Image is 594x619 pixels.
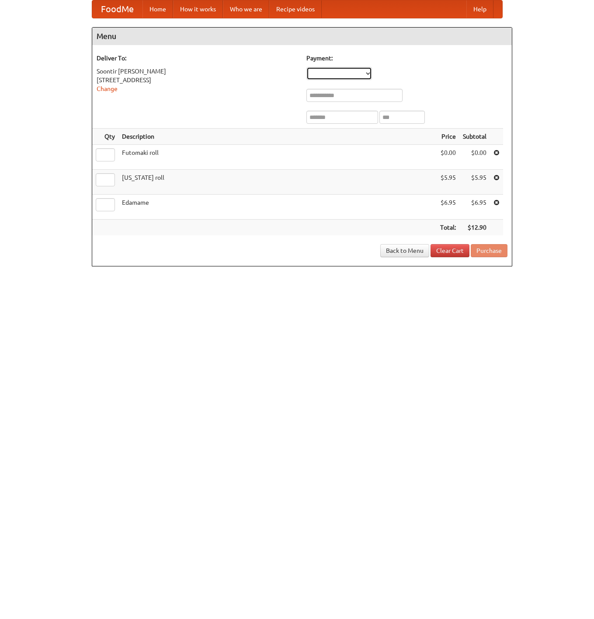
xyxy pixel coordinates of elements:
th: Price [437,129,459,145]
th: Qty [92,129,118,145]
td: $6.95 [459,195,490,220]
td: $5.95 [459,170,490,195]
a: Back to Menu [380,244,429,257]
a: FoodMe [92,0,142,18]
h5: Payment: [306,54,507,63]
th: Total: [437,220,459,236]
a: How it works [173,0,223,18]
a: Recipe videos [269,0,322,18]
a: Who we are [223,0,269,18]
th: Subtotal [459,129,490,145]
div: [STREET_ADDRESS] [97,76,298,84]
button: Purchase [471,244,507,257]
a: Home [142,0,173,18]
div: Soontir [PERSON_NAME] [97,67,298,76]
td: $0.00 [437,145,459,170]
a: Change [97,85,118,92]
td: Edamame [118,195,437,220]
th: Description [118,129,437,145]
h5: Deliver To: [97,54,298,63]
td: $6.95 [437,195,459,220]
td: Futomaki roll [118,145,437,170]
th: $12.90 [459,220,490,236]
a: Help [466,0,493,18]
td: $5.95 [437,170,459,195]
td: $0.00 [459,145,490,170]
h4: Menu [92,28,512,45]
td: [US_STATE] roll [118,170,437,195]
a: Clear Cart [431,244,469,257]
